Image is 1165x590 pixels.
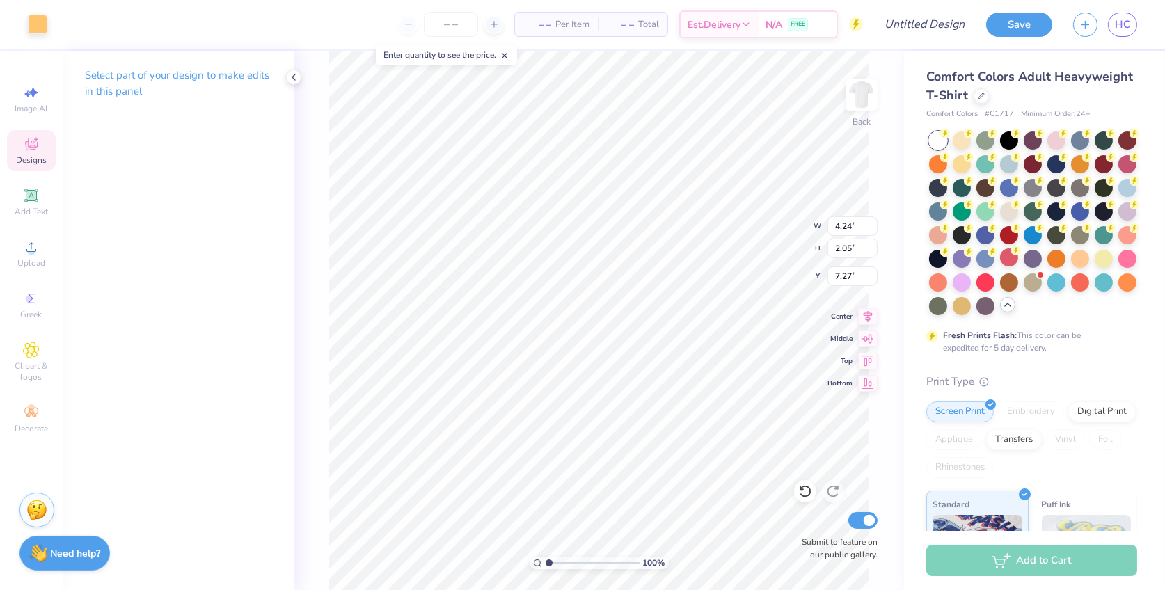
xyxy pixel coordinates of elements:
span: Greek [21,309,42,320]
span: Comfort Colors [926,109,978,120]
span: Center [827,312,853,321]
strong: Need help? [51,547,101,560]
div: Enter quantity to see the price. [376,45,517,65]
div: Foil [1089,429,1122,450]
span: Clipart & logos [7,360,56,383]
div: Back [853,115,871,128]
div: Vinyl [1046,429,1085,450]
label: Submit to feature on our public gallery. [794,536,878,561]
span: Total [638,17,659,32]
span: Bottom [827,378,853,388]
span: Standard [933,497,969,511]
input: Untitled Design [873,10,976,38]
span: Add Text [15,206,48,217]
strong: Fresh Prints Flash: [943,330,1017,341]
div: Transfers [986,429,1042,450]
span: Minimum Order: 24 + [1021,109,1091,120]
img: Puff Ink [1042,515,1132,584]
span: 100 % [643,557,665,569]
div: Rhinestones [926,457,994,478]
span: Comfort Colors Adult Heavyweight T-Shirt [926,68,1133,104]
span: Designs [16,154,47,166]
span: Puff Ink [1042,497,1071,511]
img: Back [848,81,875,109]
button: Save [986,13,1052,37]
div: Screen Print [926,401,994,422]
span: Middle [827,334,853,344]
img: Standard [933,515,1022,584]
div: Embroidery [998,401,1064,422]
span: – – [606,17,634,32]
p: Select part of your design to make edits in this panel [85,67,271,99]
span: – – [523,17,551,32]
div: Applique [926,429,982,450]
span: # C1717 [985,109,1014,120]
span: Decorate [15,423,48,434]
span: N/A [766,17,782,32]
span: Est. Delivery [688,17,740,32]
input: – – [424,12,478,37]
span: Image AI [15,103,48,114]
div: Digital Print [1068,401,1136,422]
span: Per Item [555,17,589,32]
div: This color can be expedited for 5 day delivery. [943,329,1114,354]
span: Upload [17,257,45,269]
span: HC [1115,17,1130,33]
span: Top [827,356,853,366]
span: FREE [791,19,805,29]
div: Print Type [926,374,1137,390]
a: HC [1108,13,1137,37]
